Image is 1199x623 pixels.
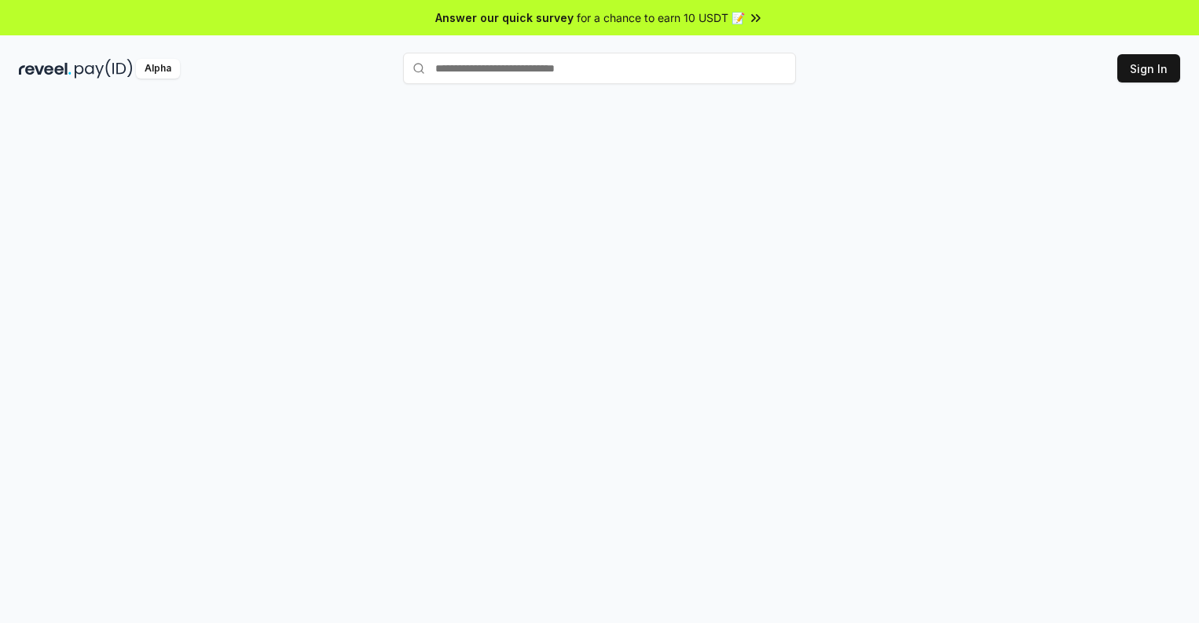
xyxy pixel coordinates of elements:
[19,59,71,79] img: reveel_dark
[1117,54,1180,82] button: Sign In
[136,59,180,79] div: Alpha
[75,59,133,79] img: pay_id
[435,9,574,26] span: Answer our quick survey
[577,9,745,26] span: for a chance to earn 10 USDT 📝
